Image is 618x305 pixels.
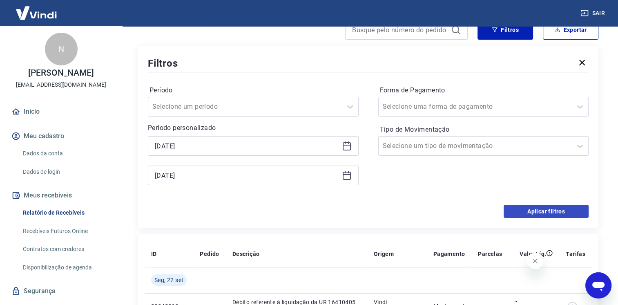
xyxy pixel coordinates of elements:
[380,85,587,95] label: Forma de Pagamento
[16,81,106,89] p: [EMAIL_ADDRESS][DOMAIN_NAME]
[45,33,78,65] div: N
[543,20,598,40] button: Exportar
[579,6,608,21] button: Sair
[10,282,112,300] a: Segurança
[10,0,63,25] img: Vindi
[504,205,589,218] button: Aplicar filtros
[155,140,339,152] input: Data inicial
[433,250,465,258] p: Pagamento
[380,125,587,135] label: Tipo de Movimentação
[155,169,339,182] input: Data final
[20,164,112,180] a: Dados de login
[10,103,112,121] a: Início
[20,241,112,258] a: Contratos com credores
[10,127,112,145] button: Meu cadastro
[477,20,533,40] button: Filtros
[200,250,219,258] p: Pedido
[478,250,502,258] p: Parcelas
[148,57,178,70] h5: Filtros
[154,276,183,284] span: Seg, 22 set
[20,145,112,162] a: Dados da conta
[149,85,357,95] label: Período
[232,250,260,258] p: Descrição
[566,250,585,258] p: Tarifas
[151,250,157,258] p: ID
[20,223,112,240] a: Recebíveis Futuros Online
[10,186,112,204] button: Meus recebíveis
[527,253,543,269] iframe: Fechar mensagem
[520,250,546,258] p: Valor Líq.
[28,69,94,77] p: [PERSON_NAME]
[148,123,359,133] p: Período personalizado
[374,250,394,258] p: Origem
[352,24,448,36] input: Busque pelo número do pedido
[20,259,112,276] a: Disponibilização de agenda
[585,272,611,298] iframe: Botão para abrir a janela de mensagens
[5,6,69,12] span: Olá! Precisa de ajuda?
[20,204,112,221] a: Relatório de Recebíveis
